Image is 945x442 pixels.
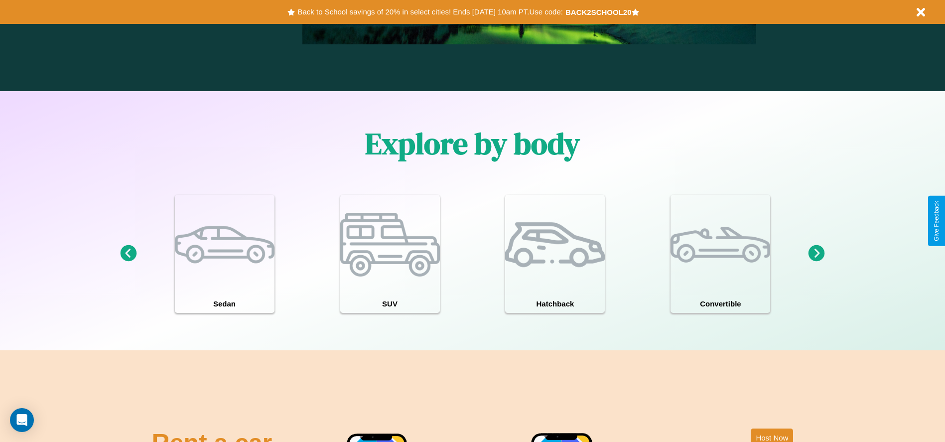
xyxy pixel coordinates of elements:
[933,201,940,241] div: Give Feedback
[295,5,565,19] button: Back to School savings of 20% in select cities! Ends [DATE] 10am PT.Use code:
[175,295,274,313] h4: Sedan
[505,295,605,313] h4: Hatchback
[565,8,632,16] b: BACK2SCHOOL20
[365,123,580,164] h1: Explore by body
[671,295,770,313] h4: Convertible
[340,295,440,313] h4: SUV
[10,408,34,432] div: Open Intercom Messenger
